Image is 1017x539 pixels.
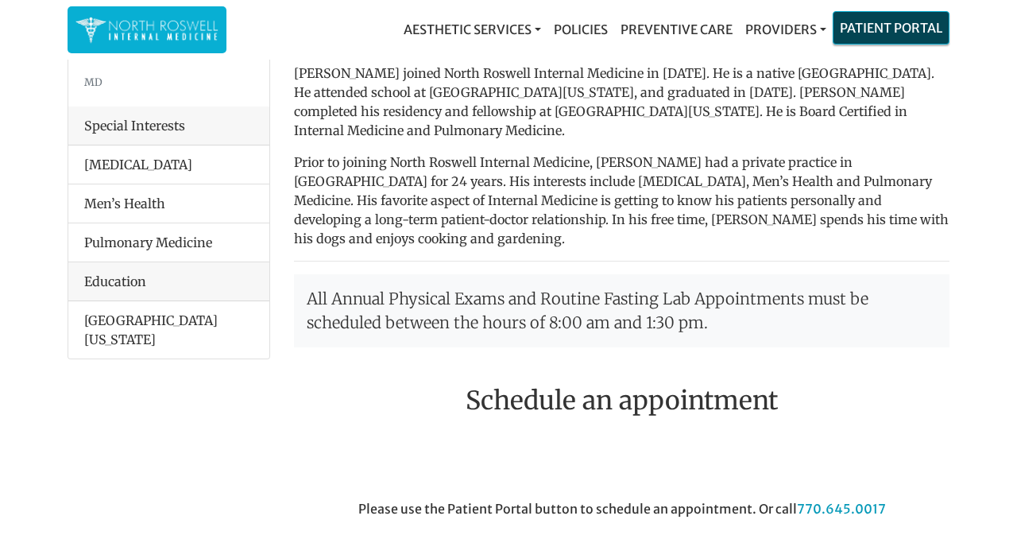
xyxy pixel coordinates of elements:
small: MD [84,76,102,88]
a: Preventive Care [614,14,739,45]
div: Special Interests [68,107,269,145]
img: North Roswell Internal Medicine [75,14,218,45]
p: Prior to joining North Roswell Internal Medicine, [PERSON_NAME] had a private practice in [GEOGRA... [294,153,949,248]
a: Providers [739,14,833,45]
a: 770.645.0017 [797,501,886,517]
p: [PERSON_NAME] joined North Roswell Internal Medicine in [DATE]. He is a native [GEOGRAPHIC_DATA].... [294,64,949,140]
a: Patient Portal [833,12,949,44]
p: All Annual Physical Exams and Routine Fasting Lab Appointments must be scheduled between the hour... [294,274,949,347]
li: Pulmonary Medicine [68,223,269,262]
div: Education [68,262,269,301]
a: Policies [547,14,614,45]
li: Men’s Health [68,184,269,223]
li: [MEDICAL_DATA] [68,145,269,184]
a: Aesthetic Services [397,14,547,45]
li: [GEOGRAPHIC_DATA][US_STATE] [68,301,269,359]
h2: Schedule an appointment [294,386,949,416]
